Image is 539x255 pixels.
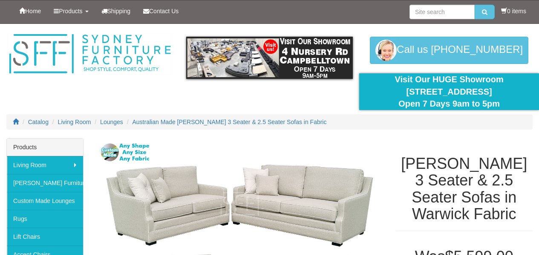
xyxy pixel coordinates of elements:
[133,119,327,125] a: Australian Made [PERSON_NAME] 3 Seater & 2.5 Seater Sofas in Fabric
[13,0,47,22] a: Home
[7,192,83,210] a: Custom Made Lounges
[137,0,185,22] a: Contact Us
[7,228,83,246] a: Lift Chairs
[7,174,83,192] a: [PERSON_NAME] Furniture
[396,155,533,223] h1: [PERSON_NAME] 3 Seater & 2.5 Seater Sofas in Warwick Fabric
[149,8,179,14] span: Contact Us
[25,8,41,14] span: Home
[7,210,83,228] a: Rugs
[28,119,49,125] a: Catalog
[409,5,475,19] input: Site search
[6,32,173,75] img: Sydney Furniture Factory
[47,0,95,22] a: Products
[366,73,533,110] div: Visit Our HUGE Showroom [STREET_ADDRESS] Open 7 Days 9am to 5pm
[186,37,353,79] img: showroom.gif
[59,8,82,14] span: Products
[58,119,91,125] a: Living Room
[7,139,83,156] div: Products
[7,156,83,174] a: Living Room
[95,0,137,22] a: Shipping
[100,119,123,125] a: Lounges
[501,7,526,15] li: 0 items
[107,8,131,14] span: Shipping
